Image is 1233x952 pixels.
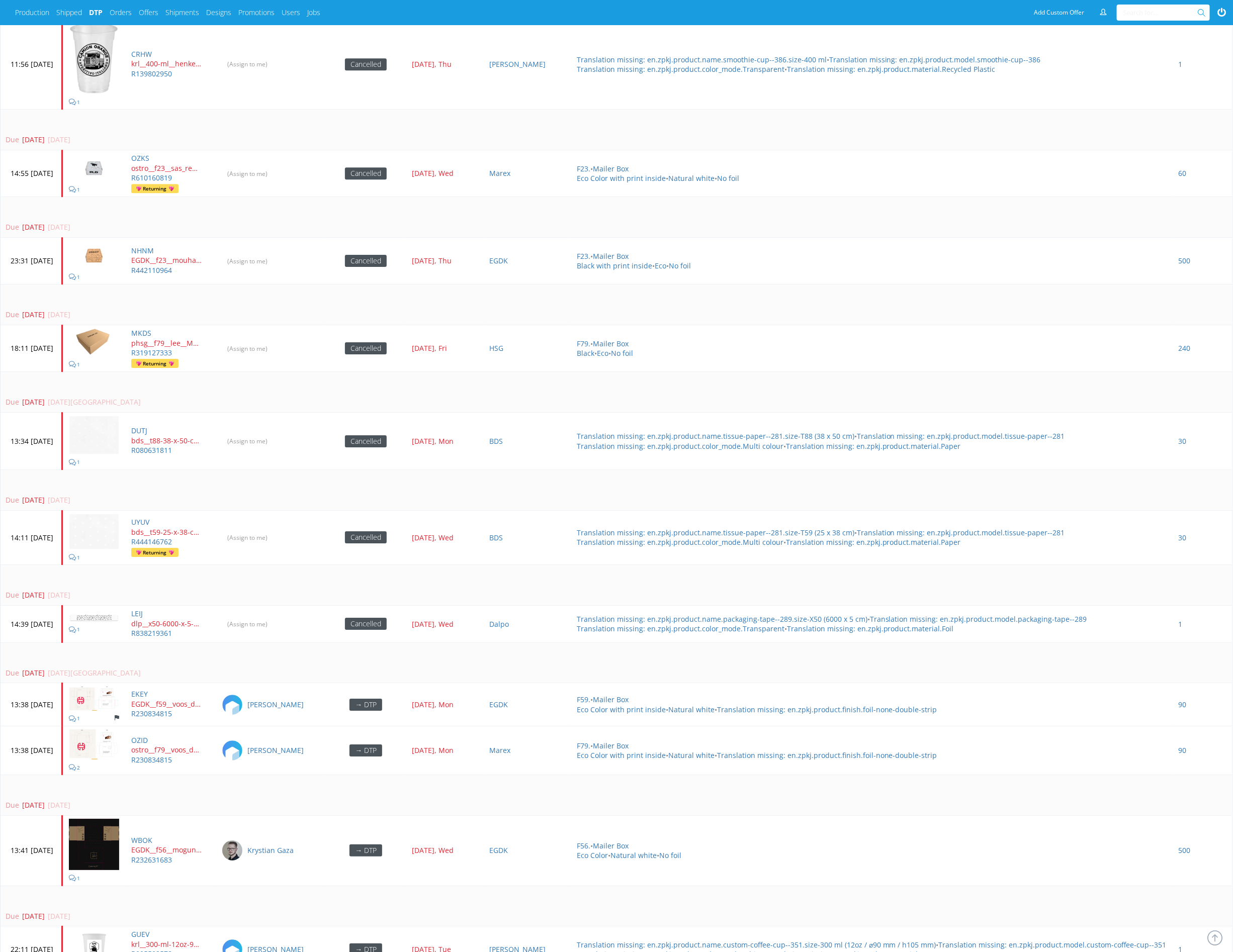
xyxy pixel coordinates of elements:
div: → DTP [349,844,382,856]
a: Natural white [610,850,657,860]
a: EGDK [489,256,508,265]
a: Natural white [668,750,715,760]
a: Natural white [668,705,715,714]
a: Mailer Box [593,841,629,850]
a: Cancelled [345,343,387,353]
a: R442110964 [131,265,172,275]
p: 13:34 [DATE] [11,436,53,446]
a: F59. [577,695,590,704]
div: [DATE] [45,911,70,921]
a: BDS [489,436,503,446]
a: WBOK [131,835,152,845]
a: Mailer Box [593,251,629,261]
a: 240 [1179,343,1191,353]
input: (Assign to me) [221,434,274,448]
a: HSG [489,343,503,353]
a: [DATE], Fri [412,343,477,353]
td: • • • [571,150,1173,197]
a: Returning [131,548,179,557]
a: Translation missing: en.zpkj.product.model.custom-coffee-cup--351 [939,940,1167,949]
p: krl__400-ml__henkel_fiala_camion_orange_gbr__CRHW [131,59,202,69]
a: Cancelled [345,256,387,265]
a: Translation missing: en.zpkj.product.model.packaging-tape--289 [870,614,1087,624]
div: [DATE] [45,495,70,505]
a: R139802950 [131,69,172,78]
p: bds__t88-38-x-50-cm__sophie__DUTJ [131,436,202,446]
a: 1 [69,97,80,107]
a: No foil [717,173,739,183]
div: Cancelled [345,435,387,447]
td: • • • [571,237,1173,284]
span: Returning [134,359,176,368]
input: Search for... [1123,5,1200,21]
a: GUEV [131,929,149,939]
a: 1 [69,456,80,466]
div: [DATE] [45,135,70,145]
a: Natural white [668,173,715,183]
div: Cancelled [345,167,387,179]
a: No foil [611,348,633,358]
a: Returning [131,184,179,194]
a: Marex [489,745,510,755]
a: Eco Color with print inside [577,705,666,714]
span: Returning [134,184,176,193]
p: ostro__f79__voos_designstudio_saskia_voos__OZID [131,745,202,755]
a: 1 [69,271,80,281]
a: Translation missing: en.zpkj.product.model.tissue-paper--281 [857,528,1065,537]
a: EGDK__f59__voos_designstudio_saskia_voos__EKEY [131,699,209,709]
a: 90 [1179,745,1187,755]
a: 1 [1179,619,1183,629]
a: Dalpo [489,619,509,629]
a: dlp__x50-6000-x-5-cm__amaia_fuste__LEIJ [131,619,209,629]
a: [DATE], Wed [412,619,477,629]
a: Add Custom Offer [1028,5,1090,21]
a: ostro__f79__voos_designstudio_saskia_voos__OZID [131,745,209,755]
div: Cancelled [345,58,387,70]
img: version_two_editor_design.png [69,686,119,711]
a: OZID [131,735,148,745]
a: 30 [1179,436,1187,446]
a: krl__300-ml-12oz-90-mm-h105-mm__diogo_dias_gomes__GUEV [131,939,209,949]
div: → DTP [349,699,382,711]
a: Translation missing: en.zpkj.product.model.smoothie-cup--386 [829,55,1041,64]
a: F23. [577,164,590,173]
a: Marex [489,168,510,178]
div: Due [6,310,19,320]
a: DTP [89,8,103,18]
a: Mailer Box [593,164,629,173]
div: [DATE] [19,397,45,407]
a: Translation missing: en.zpkj.product.name.tissue-paper--281.size-T88 (38 x 50 cm) [577,431,854,441]
td: • • [571,19,1173,109]
span: 1 [77,875,80,882]
a: 1 [1179,59,1183,69]
a: 30 [1179,533,1187,542]
a: Translation missing: en.zpkj.product.color_mode.Multi colour [577,441,783,451]
a: Translation missing: en.zpkj.product.finish.foil-none-double-strip [717,750,937,760]
a: 1 [69,552,80,562]
p: 13:38 [DATE] [11,700,53,710]
td: • • [571,413,1173,470]
a: Offers [139,8,158,18]
p: 14:39 [DATE] [11,619,53,629]
img: version_two_editor_design [69,23,119,94]
a: 1 [69,184,80,194]
div: Due [6,800,19,810]
a: R230834815 [131,755,172,765]
div: [DATE] [45,310,70,320]
div: [DATE] [45,222,70,232]
a: 500 [1179,845,1191,855]
a: [PERSON_NAME] [247,745,304,755]
a: R080631811 [131,445,172,455]
a: Translation missing: en.zpkj.product.material.Paper [786,537,961,547]
div: Due [6,668,19,678]
a: → DTP [349,845,382,855]
a: 2 [69,762,80,772]
a: [DATE], Thu [412,256,477,266]
a: phsg__f79__lee__MKDS__lee__MKDS [131,338,209,348]
div: Due [6,911,19,921]
a: Black [577,348,594,358]
td: • • • [571,726,1173,775]
a: Eco [597,348,608,358]
p: krl__300-ml-12oz-90-mm-h105-mm__diogo_dias_gomes__GUEV [131,939,202,949]
p: EGDK__f23__mouhamadou__NHNM [131,255,202,265]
